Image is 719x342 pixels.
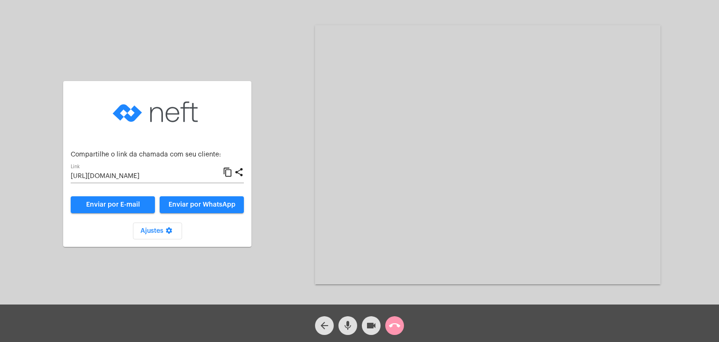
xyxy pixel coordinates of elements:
a: Enviar por E-mail [71,196,155,213]
img: logo-neft-novo-2.png [110,89,204,135]
mat-icon: videocam [366,320,377,331]
mat-icon: mic [342,320,353,331]
mat-icon: call_end [389,320,400,331]
mat-icon: arrow_back [319,320,330,331]
mat-icon: share [234,167,244,178]
mat-icon: content_copy [223,167,233,178]
button: Enviar por WhatsApp [160,196,244,213]
mat-icon: settings [163,227,175,238]
p: Compartilhe o link da chamada com seu cliente: [71,151,244,158]
span: Ajustes [140,228,175,234]
span: Enviar por E-mail [86,201,140,208]
span: Enviar por WhatsApp [169,201,235,208]
button: Ajustes [133,223,182,239]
